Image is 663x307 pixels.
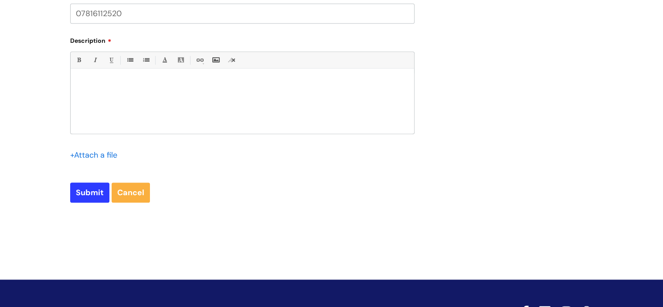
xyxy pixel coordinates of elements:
a: • Unordered List (Ctrl-Shift-7) [124,55,135,66]
label: Description [70,34,415,45]
div: Attach a file [70,148,122,162]
a: Font Color [159,55,170,66]
a: Back Color [175,55,186,66]
a: Insert Image... [210,55,221,66]
a: Remove formatting (Ctrl-\) [226,55,237,66]
a: 1. Ordered List (Ctrl-Shift-8) [140,55,151,66]
a: Link [194,55,205,66]
a: Italic (Ctrl-I) [89,55,100,66]
span: + [70,150,74,160]
input: Submit [70,183,109,203]
a: Underline(Ctrl-U) [105,55,116,66]
a: Cancel [112,183,150,203]
a: Bold (Ctrl-B) [73,55,84,66]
